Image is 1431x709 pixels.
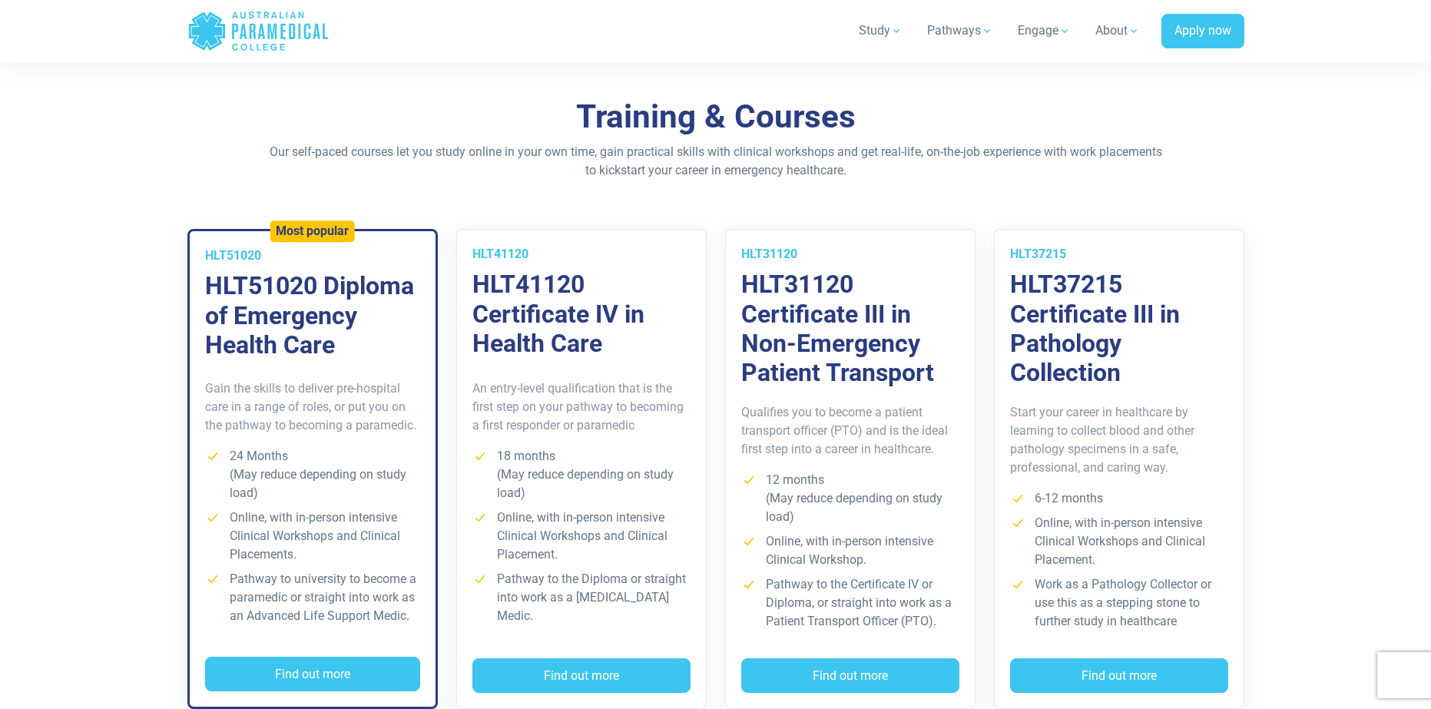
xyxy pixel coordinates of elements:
[205,509,420,564] li: Online, with in-person intensive Clinical Workshops and Clinical Placements.
[1010,575,1228,631] li: Work as a Pathology Collector or use this as a stepping stone to further study in healthcare
[1010,658,1228,694] button: Find out more
[187,6,330,56] a: Australian Paramedical College
[276,224,349,239] h5: Most popular
[741,270,959,388] h3: HLT31120 Certificate III in Non-Emergency Patient Transport
[1010,489,1228,508] li: 6-12 months
[472,570,691,625] li: Pathway to the Diploma or straight into work as a [MEDICAL_DATA] Medic.
[1010,403,1228,477] p: Start your career in healthcare by learning to collect blood and other pathology specimens in a s...
[205,447,420,502] li: 24 Months (May reduce depending on study load)
[741,471,959,526] li: 12 months (May reduce depending on study load)
[741,532,959,569] li: Online, with in-person intensive Clinical Workshop.
[205,657,420,692] button: Find out more
[472,270,691,358] h3: HLT41120 Certificate IV in Health Care
[267,98,1165,137] h2: Training & Courses
[456,229,707,709] a: HLT41120 HLT41120 Certificate IV in Health Care An entry-level qualification that is the first st...
[205,570,420,625] li: Pathway to university to become a paramedic or straight into work as an Advanced Life Support Medic.
[472,658,691,694] button: Find out more
[1086,9,1149,52] a: About
[850,9,912,52] a: Study
[472,447,691,502] li: 18 months (May reduce depending on study load)
[205,271,420,359] h3: HLT51020 Diploma of Emergency Health Care
[741,247,797,261] span: HLT31120
[1010,270,1228,388] h3: HLT37215 Certificate III in Pathology Collection
[741,658,959,694] button: Find out more
[1009,9,1080,52] a: Engage
[741,575,959,631] li: Pathway to the Certificate IV or Diploma, or straight into work as a Patient Transport Officer (P...
[741,403,959,459] p: Qualifies you to become a patient transport officer (PTO) and is the ideal first step into a care...
[187,229,438,709] a: Most popular HLT51020 HLT51020 Diploma of Emergency Health Care Gain the skills to deliver pre-ho...
[472,247,528,261] span: HLT41120
[205,248,261,263] span: HLT51020
[205,379,420,435] p: Gain the skills to deliver pre-hospital care in a range of roles, or put you on the pathway to be...
[472,509,691,564] li: Online, with in-person intensive Clinical Workshops and Clinical Placement.
[918,9,1002,52] a: Pathways
[725,229,976,709] a: HLT31120 HLT31120 Certificate III in Non-Emergency Patient Transport Qualifies you to become a pa...
[1161,14,1244,49] a: Apply now
[994,229,1244,709] a: HLT37215 HLT37215 Certificate III in Pathology Collection Start your career in healthcare by lear...
[472,379,691,435] p: An entry-level qualification that is the first step on your pathway to becoming a first responder...
[267,143,1165,180] p: Our self-paced courses let you study online in your own time, gain practical skills with clinical...
[1010,247,1066,261] span: HLT37215
[1010,514,1228,569] li: Online, with in-person intensive Clinical Workshops and Clinical Placement.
